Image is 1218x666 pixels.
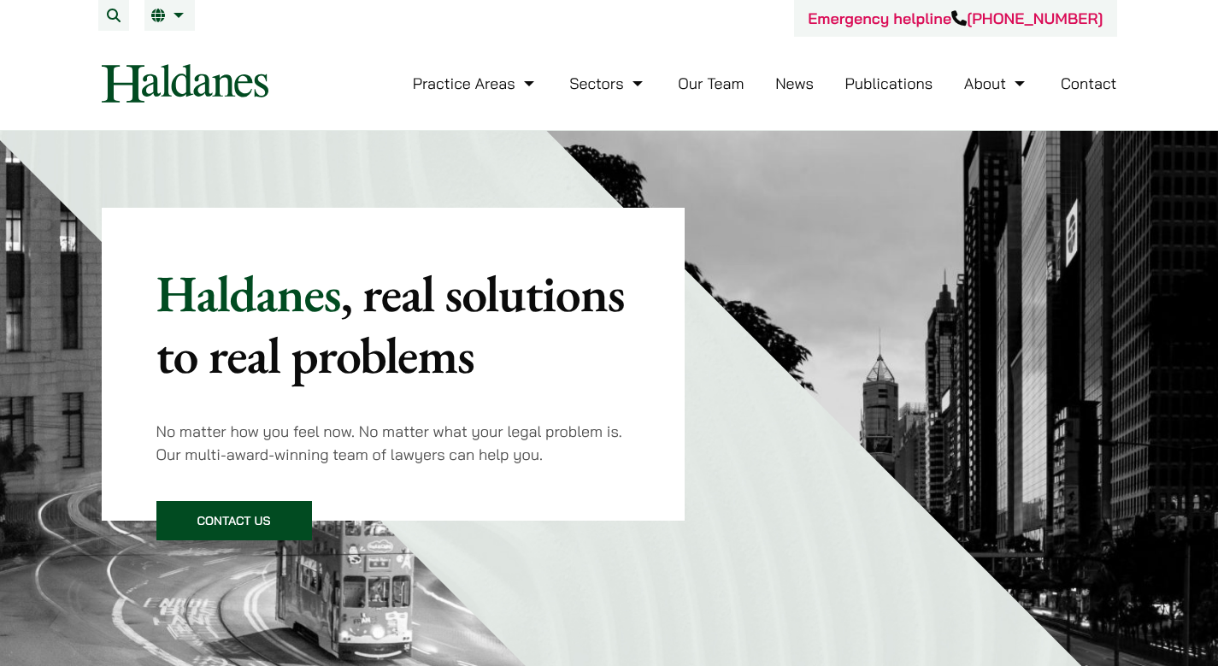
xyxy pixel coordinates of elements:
mark: , real solutions to real problems [156,260,625,388]
img: Logo of Haldanes [102,64,268,103]
a: Contact Us [156,501,312,540]
a: Sectors [569,74,646,93]
a: Emergency helpline[PHONE_NUMBER] [808,9,1103,28]
a: EN [151,9,188,22]
a: Our Team [678,74,744,93]
p: Haldanes [156,262,631,386]
a: News [775,74,814,93]
p: No matter how you feel now. No matter what your legal problem is. Our multi-award-winning team of... [156,420,631,466]
a: About [964,74,1029,93]
a: Practice Areas [413,74,538,93]
a: Publications [845,74,933,93]
a: Contact [1061,74,1117,93]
